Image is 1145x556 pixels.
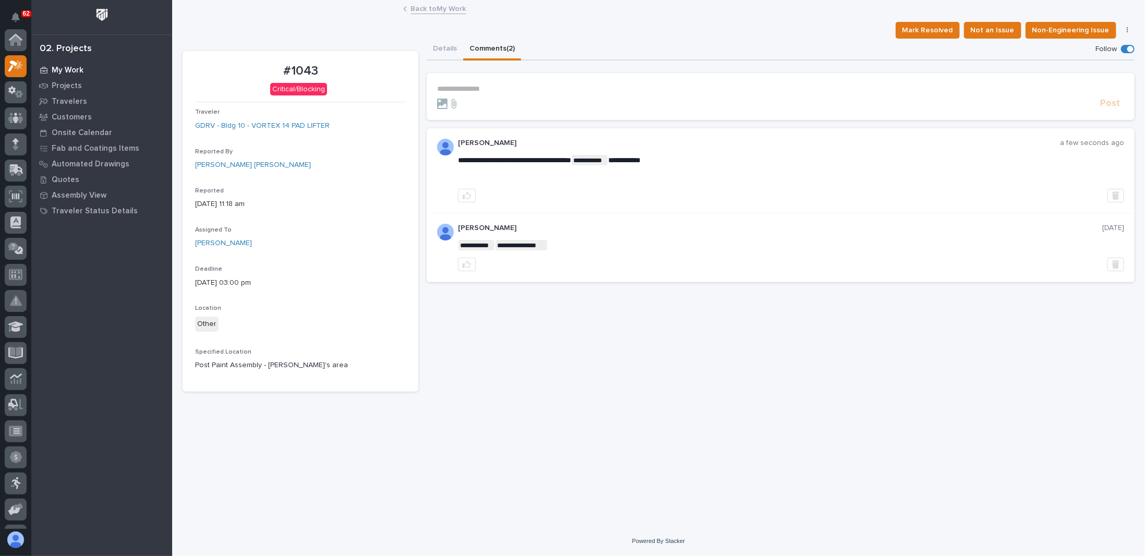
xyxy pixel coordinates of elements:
[195,266,222,272] span: Deadline
[270,83,327,96] div: Critical/Blocking
[31,156,172,172] a: Automated Drawings
[1060,139,1124,148] p: a few seconds ago
[971,24,1015,37] span: Not an Issue
[1100,98,1120,110] span: Post
[427,39,463,61] button: Details
[195,238,252,249] a: [PERSON_NAME]
[1026,22,1116,39] button: Non-Engineering Issue
[632,538,685,544] a: Powered By Stacker
[1096,98,1124,110] button: Post
[52,160,129,169] p: Automated Drawings
[52,191,106,200] p: Assembly View
[92,5,112,25] img: Workspace Logo
[31,172,172,187] a: Quotes
[31,187,172,203] a: Assembly View
[964,22,1021,39] button: Not an Issue
[195,120,330,131] a: GDRV - Bldg 10 - VORTEX 14 PAD LIFTER
[31,140,172,156] a: Fab and Coatings Items
[195,317,219,332] div: Other
[52,81,82,91] p: Projects
[195,64,406,79] p: #1043
[40,43,92,55] div: 02. Projects
[437,139,454,155] img: AOh14GhSlYjeM8O_ot9Zo41P9gQNwj0jkqEy9d647ulX9Q=s96-c
[52,113,92,122] p: Customers
[5,6,27,28] button: Notifications
[31,203,172,219] a: Traveler Status Details
[1107,258,1124,271] button: Delete post
[902,24,953,37] span: Mark Resolved
[31,109,172,125] a: Customers
[31,62,172,78] a: My Work
[31,78,172,93] a: Projects
[458,224,1102,233] p: [PERSON_NAME]
[52,97,87,106] p: Travelers
[52,207,138,216] p: Traveler Status Details
[195,160,311,171] a: [PERSON_NAME] [PERSON_NAME]
[1107,189,1124,202] button: Delete post
[458,139,1060,148] p: [PERSON_NAME]
[52,66,83,75] p: My Work
[195,188,224,194] span: Reported
[896,22,960,39] button: Mark Resolved
[31,125,172,140] a: Onsite Calendar
[52,128,112,138] p: Onsite Calendar
[1032,24,1110,37] span: Non-Engineering Issue
[411,2,466,14] a: Back toMy Work
[5,529,27,551] button: users-avatar
[195,227,232,233] span: Assigned To
[195,109,220,115] span: Traveler
[195,305,221,311] span: Location
[437,224,454,240] img: AOh14GhSlYjeM8O_ot9Zo41P9gQNwj0jkqEy9d647ulX9Q=s96-c
[1102,224,1124,233] p: [DATE]
[31,93,172,109] a: Travelers
[52,144,139,153] p: Fab and Coatings Items
[195,199,406,210] p: [DATE] 11:18 am
[52,175,79,185] p: Quotes
[195,277,406,288] p: [DATE] 03:00 pm
[463,39,521,61] button: Comments (2)
[1095,45,1117,54] p: Follow
[458,258,476,271] button: like this post
[195,360,406,371] p: Post Paint Assembly - [PERSON_NAME]'s area
[13,13,27,29] div: Notifications62
[195,149,233,155] span: Reported By
[458,189,476,202] button: like this post
[195,349,251,355] span: Specified Location
[23,10,30,17] p: 62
